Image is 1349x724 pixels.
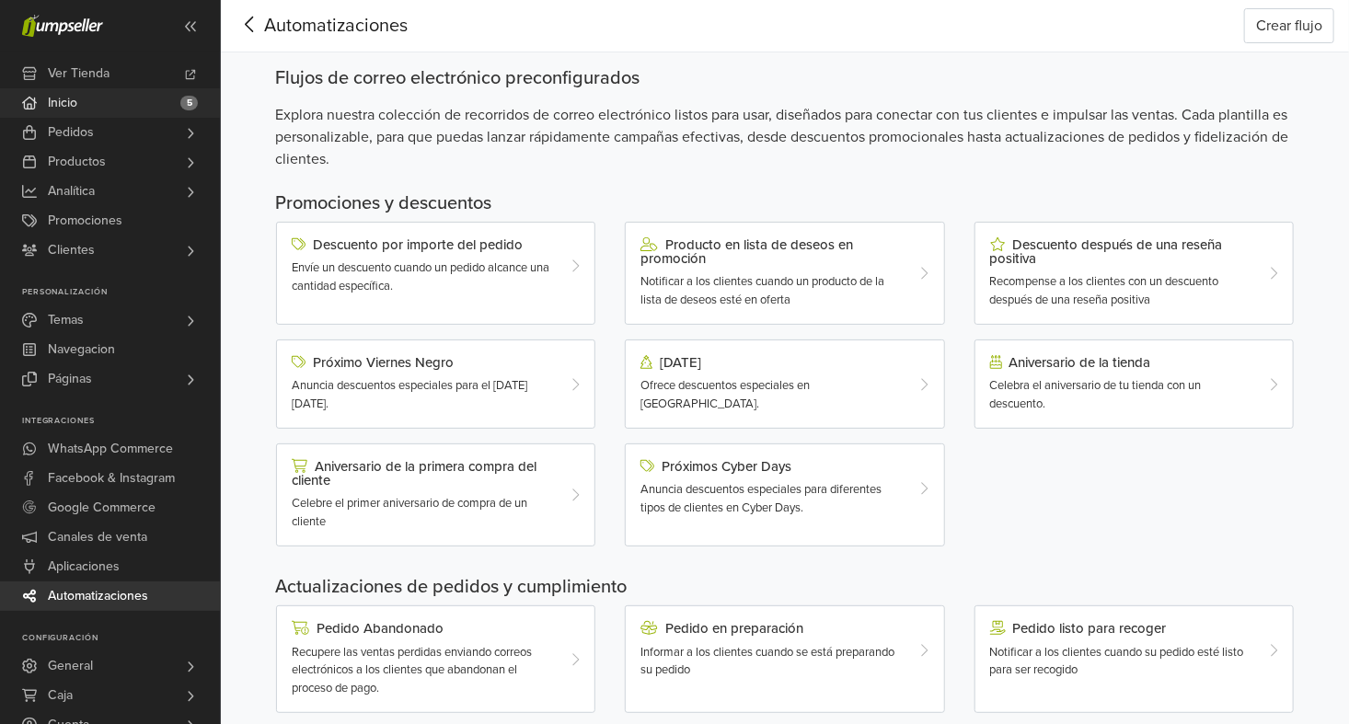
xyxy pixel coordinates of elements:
[275,192,1295,214] h5: Promociones y descuentos
[640,274,884,307] span: Notificar a los clientes cuando un producto de la lista de deseos esté en oferta
[292,355,554,370] div: Próximo Viernes Negro
[990,378,1202,411] span: Celebra el aniversario de tu tienda con un descuento.
[990,274,1219,307] span: Recompense a los clientes con un descuento después de una reseña positiva
[275,576,1295,598] h5: Actualizaciones de pedidos y cumplimiento
[275,104,1295,170] span: Explora nuestra colección de recorridos de correo electrónico listos para usar, diseñados para co...
[990,237,1252,266] div: Descuento después de una reseña positiva
[292,645,532,695] span: Recupere las ventas perdidas enviando correos electrónicos a los clientes que abandonan el proces...
[292,621,554,636] div: Pedido Abandonado
[22,287,220,298] p: Personalización
[48,681,73,710] span: Caja
[48,464,175,493] span: Facebook & Instagram
[48,651,93,681] span: General
[640,378,810,411] span: Ofrece descuentos especiales en [GEOGRAPHIC_DATA].
[990,621,1252,636] div: Pedido listo para recoger
[292,260,549,293] span: Envíe un descuento cuando un pedido alcance una cantidad específica.
[640,482,882,515] span: Anuncia descuentos especiales para diferentes tipos de clientes en Cyber Days.
[292,378,527,411] span: Anuncia descuentos especiales para el [DATE][DATE].
[292,237,554,252] div: Descuento por importe del pedido
[48,118,94,147] span: Pedidos
[48,59,110,88] span: Ver Tienda
[48,236,95,265] span: Clientes
[48,523,147,552] span: Canales de venta
[292,459,554,488] div: Aniversario de la primera compra del cliente
[48,434,173,464] span: WhatsApp Commerce
[48,206,122,236] span: Promociones
[640,645,894,678] span: Informar a los clientes cuando se está preparando su pedido
[990,645,1244,678] span: Notificar a los clientes cuando su pedido esté listo para ser recogido
[640,621,903,636] div: Pedido en preparación
[990,355,1252,370] div: Aniversario de la tienda
[180,96,198,110] span: 5
[22,416,220,427] p: Integraciones
[48,88,77,118] span: Inicio
[48,493,156,523] span: Google Commerce
[640,459,903,474] div: Próximos Cyber Days
[48,177,95,206] span: Analítica
[1244,8,1334,43] button: Crear flujo
[22,633,220,644] p: Configuración
[275,67,1295,89] div: Flujos de correo electrónico preconfigurados
[640,237,903,266] div: Producto en lista de deseos en promoción
[48,581,148,611] span: Automatizaciones
[48,335,115,364] span: Navegacion
[292,496,527,529] span: Celebre el primer aniversario de compra de un cliente
[48,364,92,394] span: Páginas
[236,12,379,40] span: Automatizaciones
[48,552,120,581] span: Aplicaciones
[48,305,84,335] span: Temas
[640,355,903,370] div: [DATE]
[48,147,106,177] span: Productos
